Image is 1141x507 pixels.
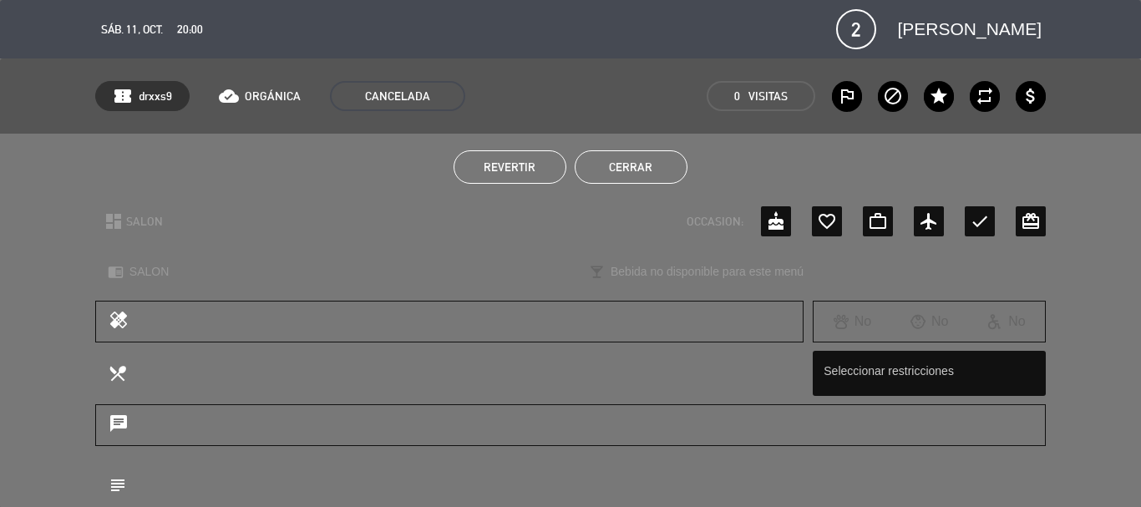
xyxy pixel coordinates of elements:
span: 2 [836,9,876,49]
i: favorite_border [817,211,837,231]
i: dashboard [104,211,124,231]
i: subject [108,475,126,494]
span: CANCELADA [330,81,465,111]
span: drxxs9 [139,87,172,106]
i: healing [109,310,129,333]
div: No [968,311,1045,332]
span: SALON [126,212,163,231]
i: check [970,211,990,231]
em: Visitas [748,87,788,106]
span: OCCASION: [687,212,743,231]
div: No [814,311,890,332]
button: Revertir [454,150,566,184]
i: chat [109,413,129,437]
i: cake [766,211,786,231]
i: airplanemode_active [919,211,939,231]
i: block [883,86,903,106]
button: Cerrar [575,150,687,184]
span: 0 [734,87,740,106]
i: star [929,86,949,106]
i: local_dining [108,363,126,382]
span: Bebida no disponible para este menú [611,262,804,281]
span: confirmation_number [113,86,133,106]
i: cloud_done [219,86,239,106]
span: ORGÁNICA [245,87,301,106]
span: Revertir [484,160,535,174]
i: chrome_reader_mode [108,264,124,280]
i: attach_money [1021,86,1041,106]
i: local_bar [589,264,605,280]
span: [PERSON_NAME] [897,15,1042,43]
span: 20:00 [177,20,203,39]
i: work_outline [868,211,888,231]
div: No [891,311,968,332]
i: outlined_flag [837,86,857,106]
span: SALON [129,262,169,281]
i: repeat [975,86,995,106]
i: card_giftcard [1021,211,1041,231]
span: sáb. 11, oct. [101,20,163,39]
